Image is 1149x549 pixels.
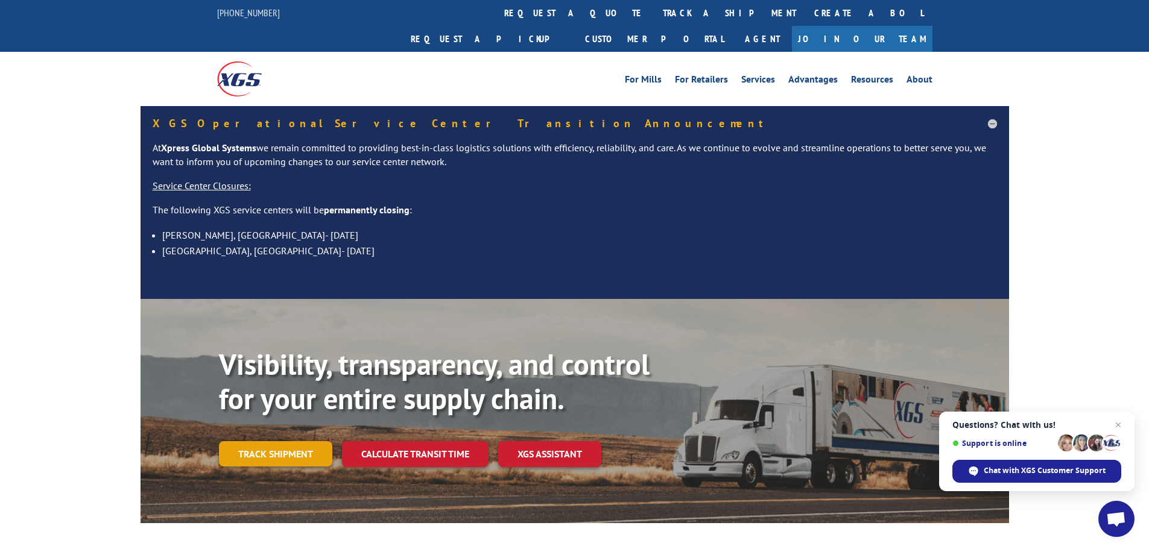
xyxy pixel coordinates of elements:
[984,465,1106,476] span: Chat with XGS Customer Support
[153,180,251,192] u: Service Center Closures:
[625,75,662,88] a: For Mills
[162,243,997,259] li: [GEOGRAPHIC_DATA], [GEOGRAPHIC_DATA]- [DATE]
[153,141,997,180] p: At we remain committed to providing best-in-class logistics solutions with efficiency, reliabilit...
[153,203,997,227] p: The following XGS service centers will be :
[219,441,332,466] a: Track shipment
[952,439,1054,448] span: Support is online
[219,345,650,418] b: Visibility, transparency, and control for your entire supply chain.
[733,26,792,52] a: Agent
[498,441,601,467] a: XGS ASSISTANT
[1098,501,1135,537] a: Open chat
[851,75,893,88] a: Resources
[741,75,775,88] a: Services
[907,75,932,88] a: About
[792,26,932,52] a: Join Our Team
[217,7,280,19] a: [PHONE_NUMBER]
[952,460,1121,483] span: Chat with XGS Customer Support
[952,420,1121,430] span: Questions? Chat with us!
[324,204,410,216] strong: permanently closing
[161,142,256,154] strong: Xpress Global Systems
[162,227,997,243] li: [PERSON_NAME], [GEOGRAPHIC_DATA]- [DATE]
[788,75,838,88] a: Advantages
[675,75,728,88] a: For Retailers
[576,26,733,52] a: Customer Portal
[342,441,489,467] a: Calculate transit time
[402,26,576,52] a: Request a pickup
[153,118,997,129] h5: XGS Operational Service Center Transition Announcement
